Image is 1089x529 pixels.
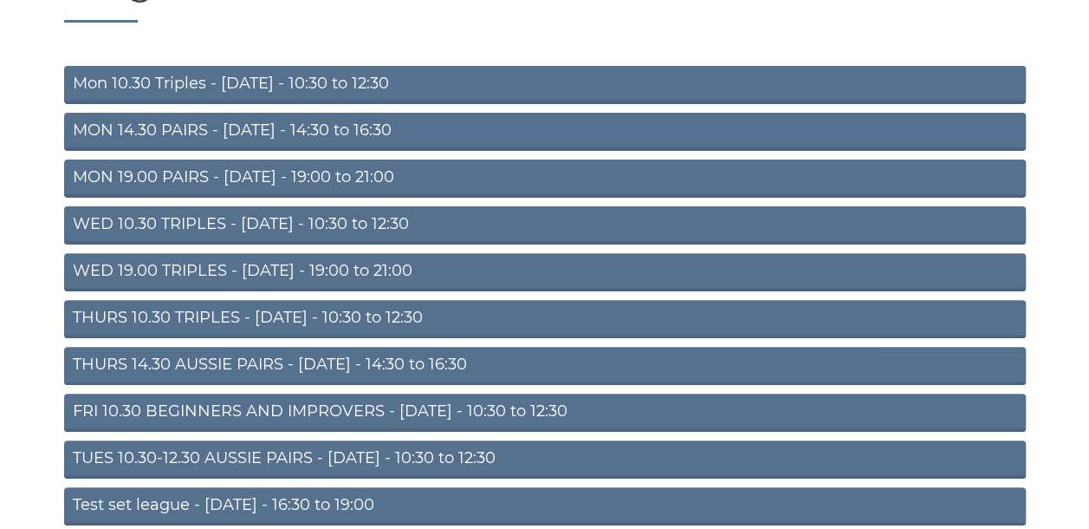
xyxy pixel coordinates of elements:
a: WED 10.30 TRIPLES - [DATE] - 10:30 to 12:30 [64,206,1026,245]
a: WED 19.00 TRIPLES - [DATE] - 19:00 to 21:00 [64,253,1026,291]
a: FRI 10.30 BEGINNERS AND IMPROVERS - [DATE] - 10:30 to 12:30 [64,394,1026,432]
a: MON 19.00 PAIRS - [DATE] - 19:00 to 21:00 [64,160,1026,198]
a: Test set league - [DATE] - 16:30 to 19:00 [64,487,1026,526]
a: Mon 10.30 Triples - [DATE] - 10:30 to 12:30 [64,66,1026,104]
a: THURS 10.30 TRIPLES - [DATE] - 10:30 to 12:30 [64,300,1026,338]
a: TUES 10.30-12.30 AUSSIE PAIRS - [DATE] - 10:30 to 12:30 [64,441,1026,479]
a: THURS 14.30 AUSSIE PAIRS - [DATE] - 14:30 to 16:30 [64,347,1026,385]
a: MON 14.30 PAIRS - [DATE] - 14:30 to 16:30 [64,113,1026,151]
